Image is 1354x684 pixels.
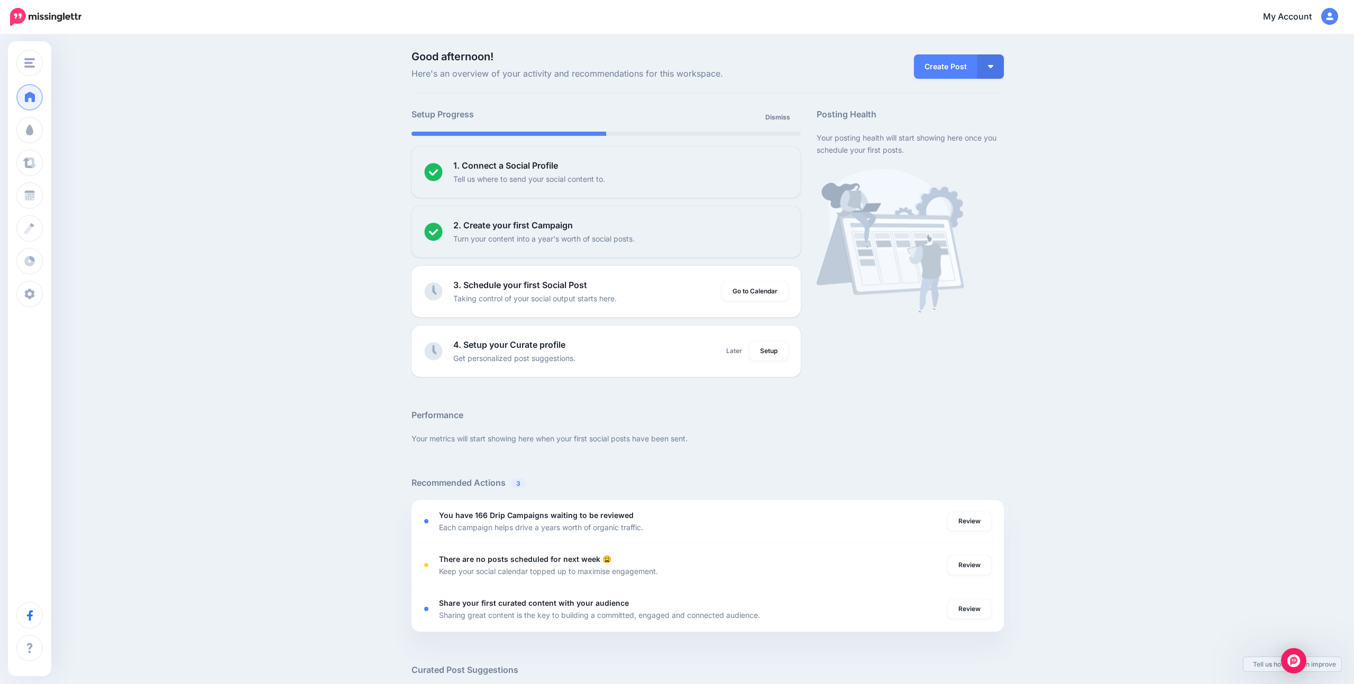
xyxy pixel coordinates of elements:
[948,556,991,575] a: Review
[439,565,658,577] p: Keep your social calendar topped up to maximise engagement.
[453,160,558,171] b: 1. Connect a Social Profile
[453,352,575,364] p: Get personalized post suggestions.
[1243,657,1341,671] a: Tell us how we can improve
[817,169,964,312] img: calendar-waiting.png
[10,8,81,26] img: Missinglettr
[948,599,991,618] a: Review
[817,108,1003,121] h5: Posting Health
[424,563,428,567] div: <div class='status-dot small red margin-right'></div>Error
[424,342,443,361] img: clock-grey.png
[749,341,788,361] a: Setup
[817,132,1003,156] p: Your posting health will start showing here once you schedule your first posts.
[439,521,643,533] p: Each campaign helps drive a years worth of organic traffic.
[511,478,526,488] span: 3
[424,163,443,181] img: checked-circle.png
[453,280,587,290] b: 3. Schedule your first Social Post
[439,511,634,520] b: You have 166 Drip Campaigns waiting to be reviewed
[722,282,788,301] a: Go to Calendar
[439,554,611,563] b: There are no posts scheduled for next week 😩
[439,598,629,607] b: Share your first curated content with your audience
[411,409,1004,422] h5: Performance
[411,50,493,63] span: Good afternoon!
[759,108,797,127] a: Dismiss
[988,65,993,68] img: arrow-down-white.png
[411,663,1004,677] h5: Curated Post Suggestions
[411,432,1004,445] p: Your metrics will start showing here when your first social posts have been sent.
[948,512,991,531] a: Review
[1252,4,1338,30] a: My Account
[411,108,606,121] h5: Setup Progress
[24,58,35,68] img: menu.png
[453,233,635,245] p: Turn your content into a year's worth of social posts.
[453,173,605,185] p: Tell us where to send your social content to.
[1281,648,1306,673] div: Open Intercom Messenger
[914,54,977,79] a: Create Post
[453,220,573,230] b: 2. Create your first Campaign
[424,282,443,301] img: clock-grey.png
[411,476,1004,489] h5: Recommended Actions
[424,519,428,523] div: <div class='status-dot small red margin-right'></div>Error
[424,607,428,611] div: <div class='status-dot small red margin-right'></div>Error
[424,223,443,241] img: checked-circle.png
[720,341,748,361] a: Later
[453,292,617,304] p: Taking control of your social output starts here.
[439,609,760,621] p: Sharing great content is the key to building a committed, engaged and connected audience.
[453,339,565,350] b: 4. Setup your Curate profile
[411,67,801,81] span: Here's an overview of your activity and recommendations for this workspace.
